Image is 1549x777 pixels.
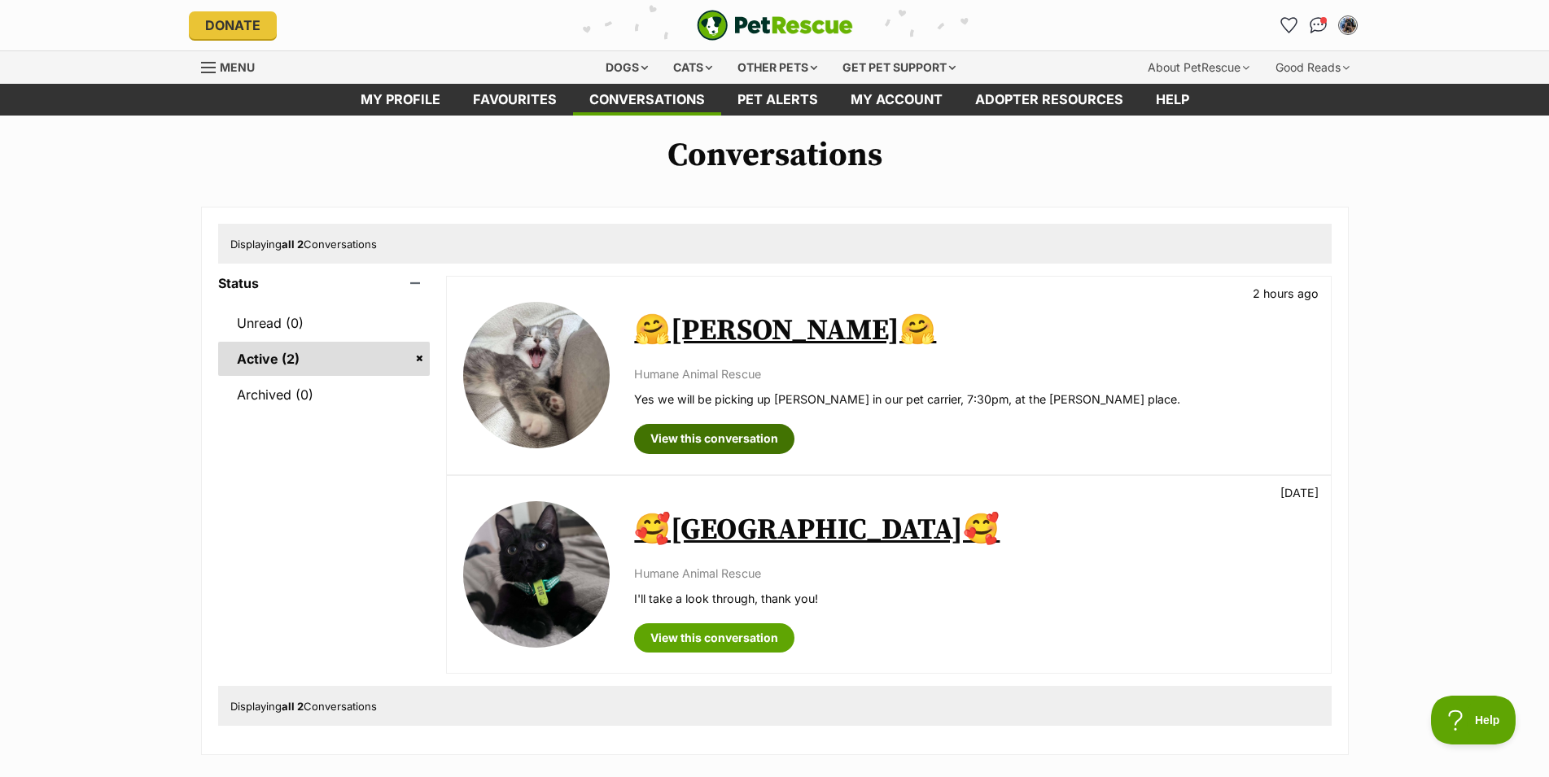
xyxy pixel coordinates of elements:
a: View this conversation [634,623,794,653]
a: Adopter resources [959,84,1140,116]
div: Cats [662,51,724,84]
p: Yes we will be picking up [PERSON_NAME] in our pet carrier, 7:30pm, at the [PERSON_NAME] place. [634,391,1314,408]
p: I'll take a look through, thank you! [634,590,1314,607]
img: 🤗Sylvester🤗 [463,302,610,448]
div: Good Reads [1264,51,1361,84]
p: 2 hours ago [1253,285,1319,302]
a: My profile [344,84,457,116]
p: Humane Animal Rescue [634,365,1314,382]
span: Menu [220,60,255,74]
img: chat-41dd97257d64d25036548639549fe6c8038ab92f7586957e7f3b1b290dea8141.svg [1310,17,1327,33]
a: My account [834,84,959,116]
a: Conversations [1306,12,1332,38]
img: logo-e224e6f780fb5917bec1dbf3a21bbac754714ae5b6737aabdf751b685950b380.svg [697,10,853,41]
a: PetRescue [697,10,853,41]
div: About PetRescue [1136,51,1261,84]
header: Status [218,276,431,290]
p: [DATE] [1280,484,1319,501]
a: Pet alerts [721,84,834,116]
a: Unread (0) [218,306,431,340]
strong: all 2 [282,238,304,251]
a: Archived (0) [218,378,431,412]
a: Favourites [1276,12,1302,38]
button: My account [1335,12,1361,38]
ul: Account quick links [1276,12,1361,38]
div: Get pet support [831,51,967,84]
a: Donate [189,11,277,39]
a: Help [1140,84,1206,116]
img: Jennifer Truong profile pic [1340,17,1356,33]
span: Displaying Conversations [230,238,377,251]
a: Active (2) [218,342,431,376]
div: Dogs [594,51,659,84]
a: 🥰[GEOGRAPHIC_DATA]🥰 [634,512,1000,548]
a: Menu [201,51,266,81]
p: Humane Animal Rescue [634,565,1314,582]
a: View this conversation [634,424,794,453]
iframe: Help Scout Beacon - Open [1431,696,1516,744]
span: Displaying Conversations [230,700,377,713]
a: Favourites [457,84,573,116]
a: conversations [573,84,721,116]
img: 🥰Salem🥰 [463,501,610,648]
strong: all 2 [282,700,304,713]
div: Other pets [726,51,829,84]
a: 🤗[PERSON_NAME]🤗 [634,312,936,349]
